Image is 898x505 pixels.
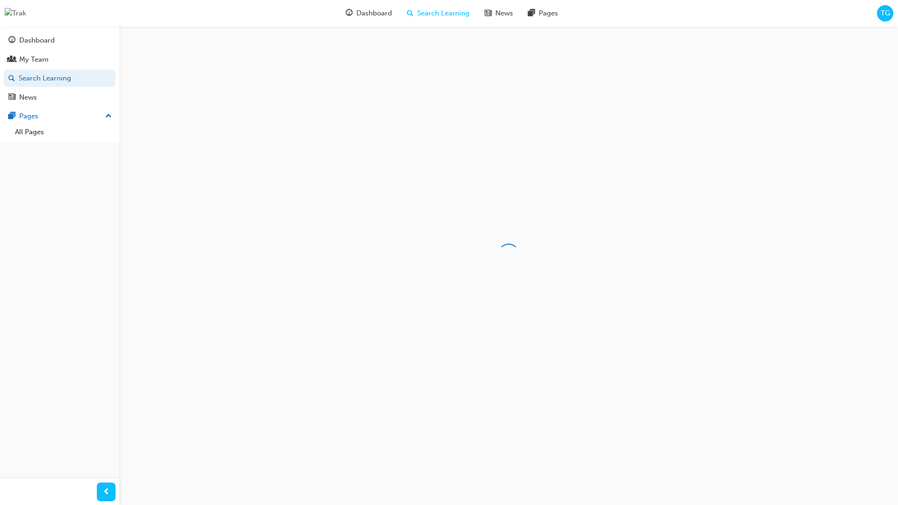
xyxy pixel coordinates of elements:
[8,56,15,64] span: people-icon
[19,92,37,103] div: News
[4,30,116,108] button: DashboardMy TeamSearch LearningNews
[4,32,116,49] a: Dashboard
[4,70,116,87] a: Search Learning
[8,112,15,121] span: pages-icon
[528,7,535,19] span: pages-icon
[4,108,116,125] button: Pages
[103,486,110,498] span: prev-icon
[338,4,399,23] a: guage-iconDashboard
[521,4,565,23] a: pages-iconPages
[11,125,116,139] a: All Pages
[4,89,116,106] a: News
[356,8,392,19] span: Dashboard
[485,7,492,19] span: news-icon
[477,4,521,23] a: news-iconNews
[5,8,26,19] img: Trak
[539,8,558,19] span: Pages
[8,74,15,83] span: search-icon
[19,111,38,122] div: Pages
[407,7,413,19] span: search-icon
[399,4,477,23] a: search-iconSearch Learning
[4,51,116,68] a: My Team
[105,110,112,123] span: up-icon
[495,8,513,19] span: News
[8,94,15,102] span: news-icon
[8,36,15,45] span: guage-icon
[19,35,55,46] div: Dashboard
[346,7,353,19] span: guage-icon
[19,54,49,65] div: My Team
[417,8,470,19] span: Search Learning
[877,5,893,22] button: TG
[881,8,890,19] span: TG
